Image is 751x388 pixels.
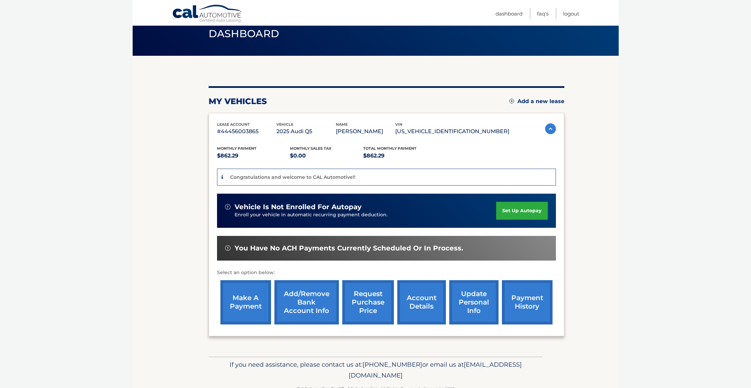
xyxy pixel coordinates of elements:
[449,280,499,324] a: update personal info
[235,244,463,252] span: You have no ACH payments currently scheduled or in process.
[395,122,402,127] span: vin
[235,211,497,219] p: Enroll your vehicle in automatic recurring payment deduction.
[209,96,267,106] h2: my vehicles
[217,151,290,161] p: $862.29
[290,151,363,161] p: $0.00
[276,122,293,127] span: vehicle
[217,122,250,127] span: lease account
[217,269,556,277] p: Select an option below:
[509,99,514,103] img: add.svg
[225,204,231,210] img: alert-white.svg
[213,359,538,381] p: If you need assistance, please contact us at: or email us at
[545,123,556,134] img: accordion-active.svg
[220,280,271,324] a: make a payment
[342,280,394,324] a: request purchase price
[225,245,231,251] img: alert-white.svg
[235,203,361,211] span: vehicle is not enrolled for autopay
[217,146,257,151] span: Monthly Payment
[502,280,553,324] a: payment history
[363,146,417,151] span: Total Monthly Payment
[172,4,243,24] a: Cal Automotive
[363,151,436,161] p: $862.29
[336,122,348,127] span: name
[290,146,331,151] span: Monthly sales Tax
[276,127,336,136] p: 2025 Audi Q5
[509,98,564,105] a: Add a new lease
[217,127,276,136] p: #44456003865
[495,8,522,19] a: Dashboard
[537,8,548,19] a: FAQ's
[274,280,339,324] a: Add/Remove bank account info
[363,361,422,368] span: [PHONE_NUMBER]
[496,202,547,220] a: set up autopay
[209,27,279,40] span: Dashboard
[563,8,579,19] a: Logout
[397,280,446,324] a: account details
[336,127,395,136] p: [PERSON_NAME]
[395,127,509,136] p: [US_VEHICLE_IDENTIFICATION_NUMBER]
[230,174,355,180] p: Congratulations and welcome to CAL Automotive!!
